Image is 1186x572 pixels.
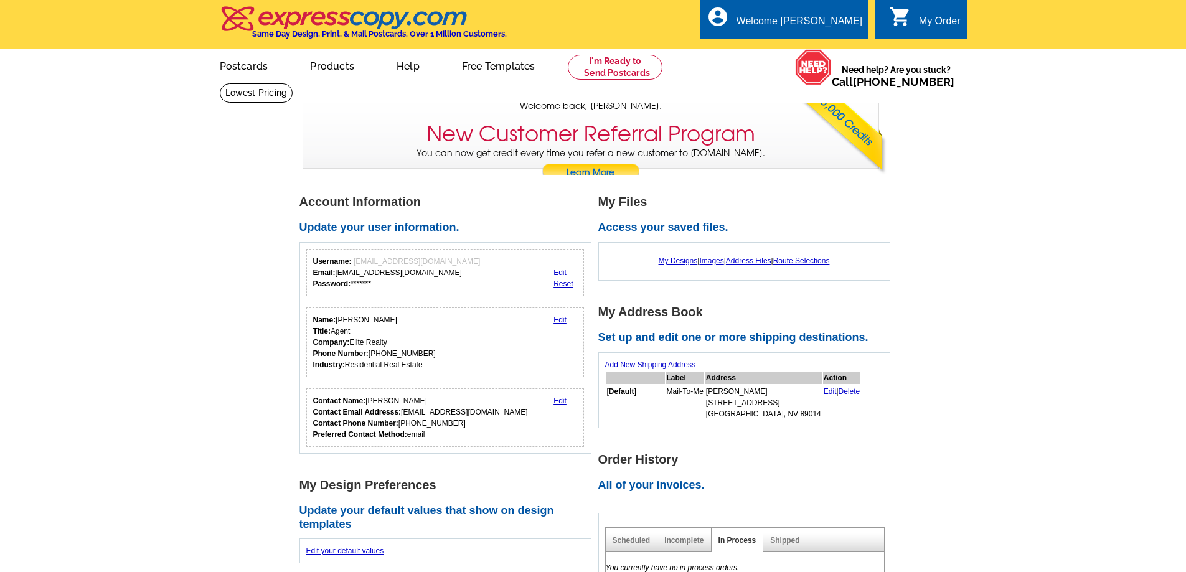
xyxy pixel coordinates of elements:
a: [PHONE_NUMBER] [853,75,954,88]
strong: Name: [313,316,336,324]
h1: Order History [598,453,897,466]
a: Edit [553,396,567,405]
span: [EMAIL_ADDRESS][DOMAIN_NAME] [354,257,480,266]
h1: My Design Preferences [299,479,598,492]
strong: Contact Phone Number: [313,419,398,428]
div: [EMAIL_ADDRESS][DOMAIN_NAME] ******* [313,256,481,289]
strong: Contact Name: [313,396,366,405]
a: In Process [718,536,756,545]
h3: New Customer Referral Program [426,121,755,147]
a: Free Templates [442,50,555,80]
td: Mail-To-Me [666,385,704,420]
em: You currently have no in process orders. [606,563,740,572]
a: Postcards [200,50,288,80]
th: Address [705,372,822,384]
strong: Industry: [313,360,345,369]
strong: Email: [313,268,336,277]
h1: My Files [598,195,897,209]
h1: My Address Book [598,306,897,319]
strong: Phone Number: [313,349,369,358]
b: Default [609,387,634,396]
span: Call [832,75,954,88]
strong: Password: [313,279,351,288]
a: Incomplete [664,536,704,545]
a: Same Day Design, Print, & Mail Postcards. Over 1 Million Customers. [220,15,507,39]
a: Edit [824,387,837,396]
div: Your login information. [306,249,585,296]
a: Learn More [542,164,640,182]
a: Address Files [726,256,771,265]
a: Add New Shipping Address [605,360,695,369]
h1: Account Information [299,195,598,209]
a: Edit [553,268,567,277]
strong: Company: [313,338,350,347]
a: Delete [839,387,860,396]
div: Welcome [PERSON_NAME] [737,16,862,33]
span: Welcome back, [PERSON_NAME]. [520,100,662,113]
a: Shipped [770,536,799,545]
div: Your personal details. [306,307,585,377]
i: account_circle [707,6,729,28]
a: Edit your default values [306,546,384,555]
h2: Access your saved files. [598,221,897,235]
a: Help [377,50,440,80]
div: My Order [919,16,961,33]
a: Scheduled [613,536,651,545]
a: Route Selections [773,256,830,265]
a: Edit [553,316,567,324]
h2: Update your user information. [299,221,598,235]
a: Images [699,256,723,265]
a: My Designs [659,256,698,265]
td: [ ] [606,385,665,420]
div: [PERSON_NAME] [EMAIL_ADDRESS][DOMAIN_NAME] [PHONE_NUMBER] email [313,395,528,440]
th: Label [666,372,704,384]
strong: Title: [313,327,331,335]
a: Reset [553,279,573,288]
h2: All of your invoices. [598,479,897,492]
div: [PERSON_NAME] Agent Elite Realty [PHONE_NUMBER] Residential Real Estate [313,314,436,370]
i: shopping_cart [889,6,911,28]
p: You can now get credit every time you refer a new customer to [DOMAIN_NAME]. [303,147,878,182]
td: | [823,385,861,420]
div: | | | [605,249,883,273]
strong: Contact Email Addresss: [313,408,402,416]
img: help [795,49,832,85]
h4: Same Day Design, Print, & Mail Postcards. Over 1 Million Customers. [252,29,507,39]
span: Need help? Are you stuck? [832,63,961,88]
th: Action [823,372,861,384]
h2: Update your default values that show on design templates [299,504,598,531]
strong: Preferred Contact Method: [313,430,407,439]
div: Who should we contact regarding order issues? [306,388,585,447]
a: shopping_cart My Order [889,14,961,29]
strong: Username: [313,257,352,266]
td: [PERSON_NAME] [STREET_ADDRESS] [GEOGRAPHIC_DATA], NV 89014 [705,385,822,420]
a: Products [290,50,374,80]
h2: Set up and edit one or more shipping destinations. [598,331,897,345]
